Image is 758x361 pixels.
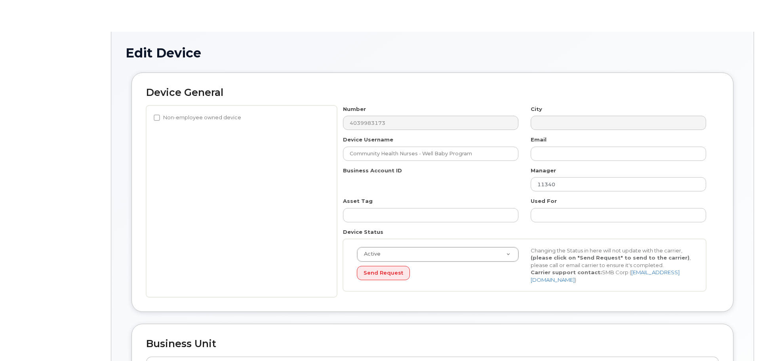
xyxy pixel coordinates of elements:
[343,167,402,174] label: Business Account ID
[531,269,602,275] strong: Carrier support contact:
[531,167,556,174] label: Manager
[531,177,706,191] input: Select manager
[343,197,373,205] label: Asset Tag
[154,113,241,122] label: Non-employee owned device
[154,115,160,121] input: Non-employee owned device
[531,136,547,143] label: Email
[126,46,739,60] h1: Edit Device
[531,254,689,261] strong: (please click on "Send Request" to send to the carrier)
[357,247,518,262] a: Active
[343,105,366,113] label: Number
[359,250,381,258] span: Active
[525,247,699,284] div: Changing the Status in here will not update with the carrier, , please call or email carrier to e...
[146,87,719,98] h2: Device General
[531,105,542,113] label: City
[343,228,383,236] label: Device Status
[343,136,393,143] label: Device Username
[146,338,719,350] h2: Business Unit
[357,266,410,281] button: Send Request
[531,269,680,283] a: [EMAIL_ADDRESS][DOMAIN_NAME]
[531,197,557,205] label: Used For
